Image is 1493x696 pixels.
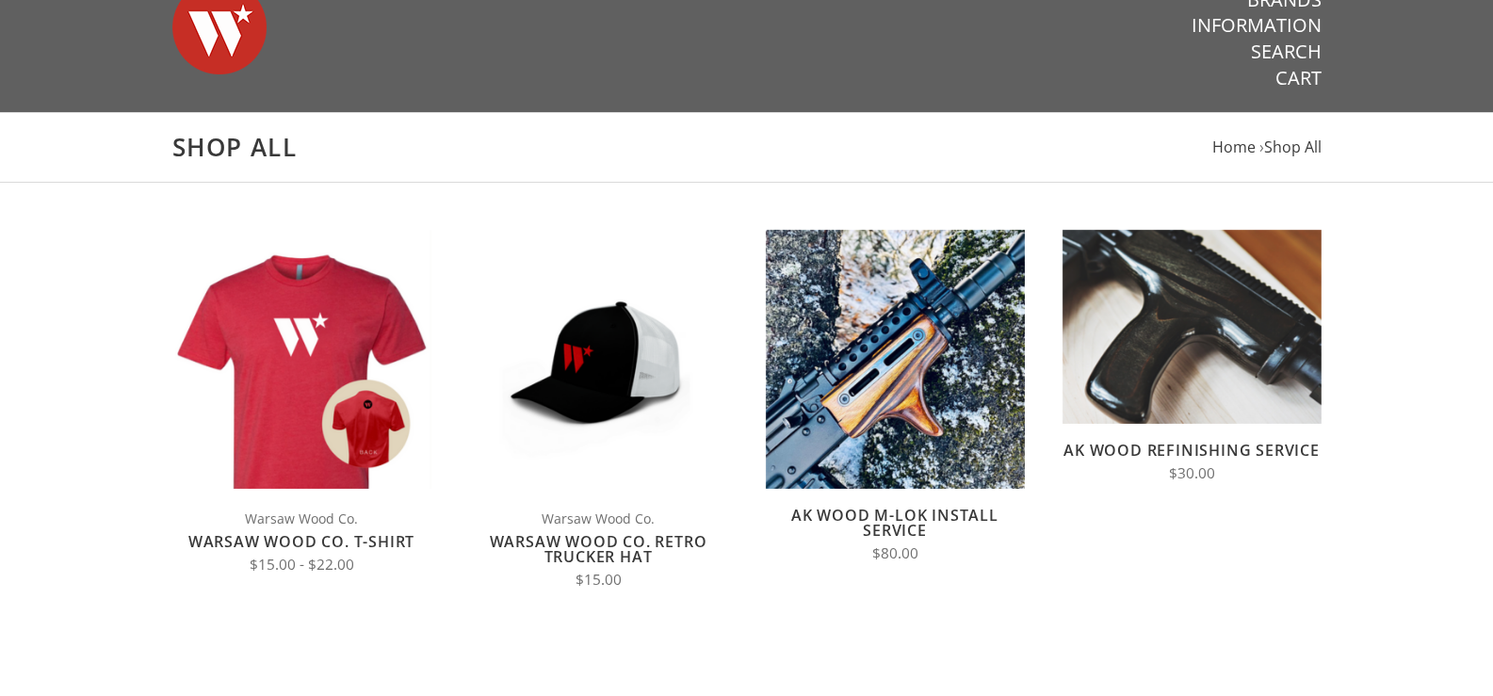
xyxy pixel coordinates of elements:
[791,505,998,541] a: AK Wood M-LOK Install Service
[1264,137,1322,157] a: Shop All
[1063,230,1322,424] img: AK Wood Refinishing Service
[576,570,622,590] span: $15.00
[766,230,1025,489] img: AK Wood M-LOK Install Service
[469,230,728,489] img: Warsaw Wood Co. Retro Trucker Hat
[1251,40,1322,64] a: Search
[188,531,414,552] a: Warsaw Wood Co. T-Shirt
[1169,463,1215,483] span: $30.00
[172,508,431,529] span: Warsaw Wood Co.
[1063,440,1320,461] a: AK Wood Refinishing Service
[469,508,728,529] span: Warsaw Wood Co.
[1275,66,1322,90] a: Cart
[172,132,1322,163] h1: Shop All
[490,531,707,567] a: Warsaw Wood Co. Retro Trucker Hat
[1212,137,1256,157] a: Home
[872,543,918,563] span: $80.00
[172,230,431,489] img: Warsaw Wood Co. T-Shirt
[1259,135,1322,160] li: ›
[250,555,354,575] span: $15.00 - $22.00
[1192,13,1322,38] a: Information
